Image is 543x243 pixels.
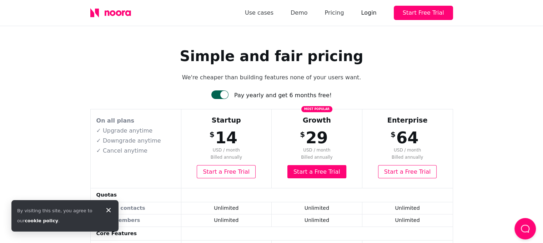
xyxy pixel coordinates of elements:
[245,8,273,18] a: Use cases
[96,127,175,135] p: ✓ Upgrade anytime
[182,147,271,153] span: USD / month
[301,106,332,112] span: Most popular
[91,188,181,202] td: Quotas
[91,202,181,214] td: Tracked contacts
[363,115,452,126] div: Enterprise
[306,128,328,147] span: 29
[90,73,453,82] p: We're cheaper than building features none of your users want.
[514,218,536,239] button: Load Chat
[96,117,135,124] strong: On all plans
[234,90,332,100] div: Pay yearly and get 6 months free!
[272,115,362,126] div: Growth
[215,128,237,147] span: 14
[197,165,256,178] a: Start a Free Trial
[25,218,58,223] a: cookie policy
[181,202,272,214] td: Unlimited
[325,8,344,18] a: Pricing
[90,48,453,65] h1: Simple and fair pricing
[291,8,308,18] a: Demo
[300,129,305,140] span: $
[17,206,99,226] div: By visiting this site, you agree to our .
[210,129,215,140] span: $
[181,214,272,227] td: Unlimited
[91,214,181,227] td: Team members
[362,214,453,227] td: Unlimited
[363,147,452,153] span: USD / month
[272,202,362,214] td: Unlimited
[182,154,271,160] span: Billed annually
[378,165,437,178] a: Start a Free Trial
[96,147,175,155] p: ✓ Cancel anytime
[394,6,453,20] button: Start Free Trial
[362,202,453,214] td: Unlimited
[396,128,418,147] span: 64
[391,129,396,140] span: $
[363,154,452,160] span: Billed annually
[287,165,346,178] a: Start a Free Trial
[272,147,362,153] span: USD / month
[272,154,362,160] span: Billed annually
[361,8,376,18] div: Login
[91,227,181,240] td: Core Features
[96,137,175,145] p: ✓ Downgrade anytime
[272,214,362,227] td: Unlimited
[182,115,271,126] div: Startup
